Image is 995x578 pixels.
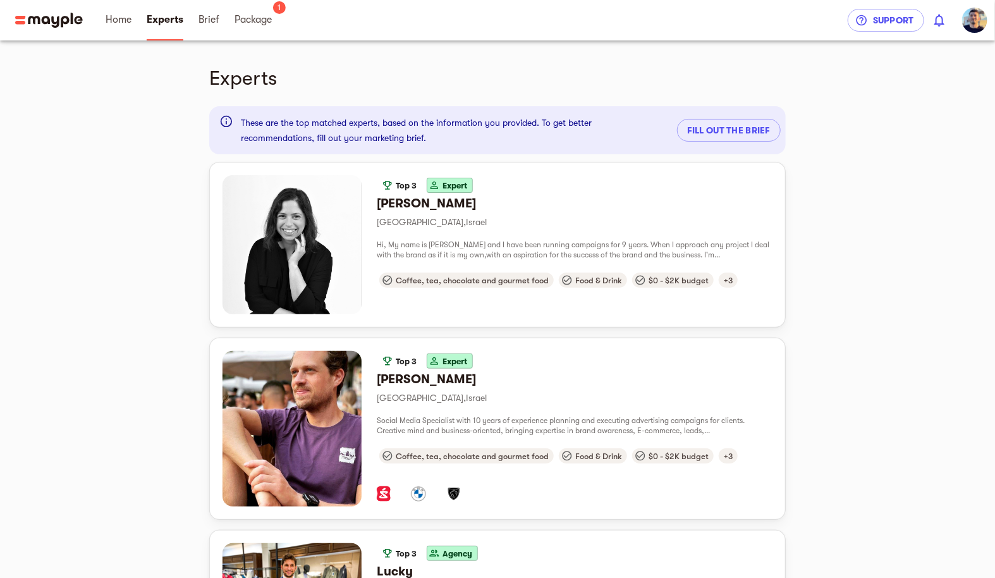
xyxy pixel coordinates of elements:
span: 1 [273,1,286,14]
span: +3 [719,276,738,285]
span: $0 - $2K budget [644,276,714,285]
h4: Experts [209,66,776,91]
p: [GEOGRAPHIC_DATA] , Israel [377,390,772,405]
h6: [PERSON_NAME] [377,195,772,212]
span: Coffee, tea, chocolate and gourmet food [391,276,554,285]
span: +3 [719,452,738,461]
span: Brief [198,12,219,27]
div: These are the top matched experts, based on the information you provided. To get better recommend... [241,110,667,151]
span: Home [106,12,131,27]
span: Top 3 [391,181,422,190]
div: B2C clients, ROAS (Return On Ad Spend), Israel targeting [719,448,738,464]
span: Fill out the brief [687,123,771,138]
button: Support [848,9,924,32]
span: Coffee, tea, chocolate and gourmet food [391,452,554,461]
span: Support [858,13,914,28]
div: Peugeot [446,486,461,501]
div: B2C clients, ROAS (Return On Ad Spend), Israel targeting [719,273,738,288]
span: Expert [437,181,472,190]
img: iTY09ZUOTQCFdPfgPUzz [962,8,987,33]
span: Food & Drink [570,276,627,285]
h6: [PERSON_NAME] [377,371,772,388]
img: Main logo [15,13,83,28]
span: Top 3 [391,357,422,366]
span: Top 3 [391,549,422,558]
span: Experts [147,12,183,27]
span: $0 - $2K budget [644,452,714,461]
button: Top 3Expert[PERSON_NAME][GEOGRAPHIC_DATA],IsraelHi, My name is [PERSON_NAME] and I have been runn... [210,163,785,327]
span: Agency [437,549,477,558]
span: Food & Drink [570,452,627,461]
div: Super-Pharm [377,486,391,501]
button: Top 3Expert[PERSON_NAME][GEOGRAPHIC_DATA],IsraelSocial Media Specialist with 10 years of experien... [210,338,785,519]
div: BMW [411,486,426,501]
button: Fill out the brief [677,119,781,142]
button: show 0 new notifications [924,5,955,35]
span: Expert [437,357,472,366]
p: [GEOGRAPHIC_DATA] , Israel [377,214,772,230]
span: Hi, My name is [PERSON_NAME] and I have been running campaigns for 9 years. When I approach any p... [377,240,769,259]
span: Package [235,12,272,27]
span: Social Media Specialist with 10 years of experience planning and executing advertising campaigns ... [377,416,745,435]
